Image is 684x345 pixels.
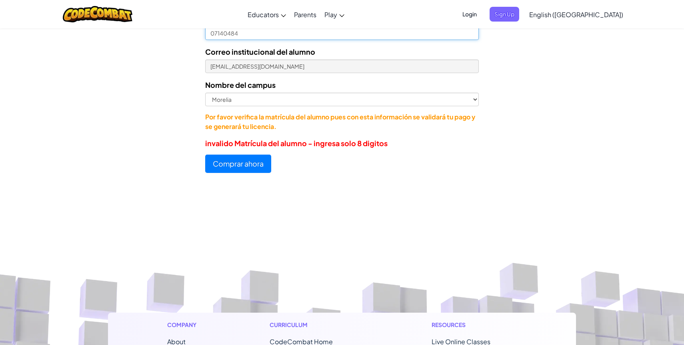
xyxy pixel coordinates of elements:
h1: Curriculum [270,321,366,329]
h1: Resources [432,321,517,329]
h1: Company [167,321,204,329]
button: Login [458,7,482,22]
span: Educators [248,10,279,19]
button: Comprar ahora [205,155,271,173]
label: Correo institucional del alumno [205,46,315,57]
span: English ([GEOGRAPHIC_DATA]) [529,10,623,19]
a: English ([GEOGRAPHIC_DATA]) [525,4,627,25]
a: Play [320,4,348,25]
a: Educators [244,4,290,25]
p: invalido Matrícula del alumno - ingresa solo 8 digitos [205,137,479,149]
p: Por favor verifica la matrícula del alumno pues con esta información se validará tu pago y se gen... [205,112,479,131]
a: Parents [290,4,320,25]
button: Sign Up [490,7,519,22]
span: Play [324,10,337,19]
img: CodeCombat logo [63,6,133,22]
label: Nombre del campus [205,79,276,91]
